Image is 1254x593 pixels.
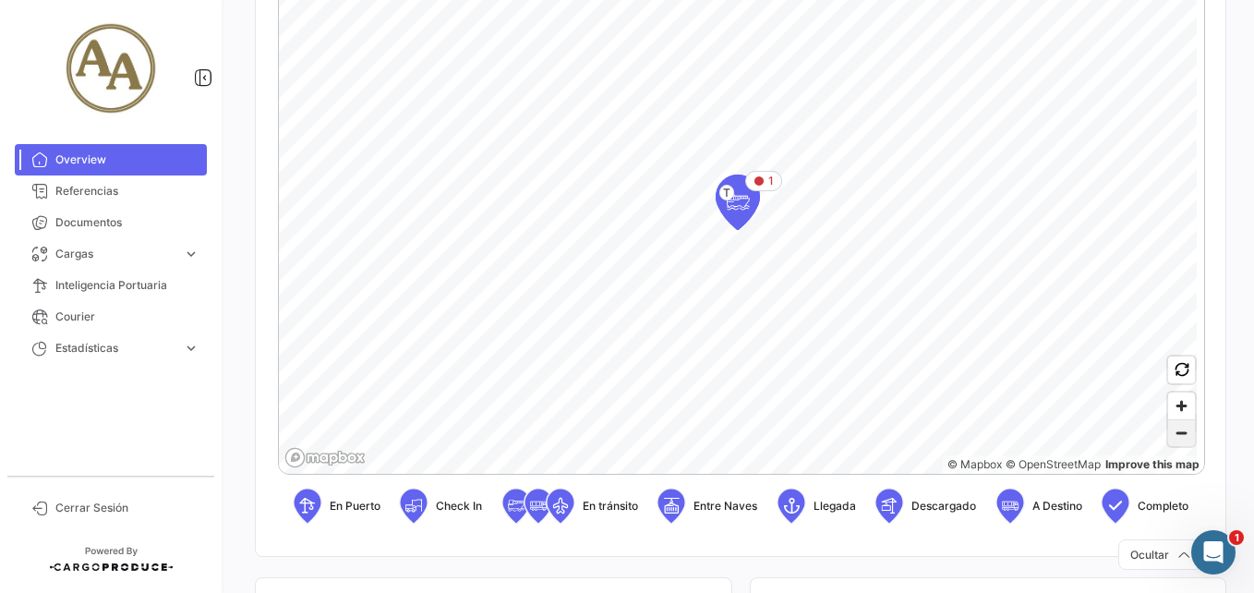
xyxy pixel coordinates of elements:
[716,175,760,230] div: Map marker
[1118,539,1203,570] button: Ocultar
[55,214,199,231] span: Documentos
[1191,530,1236,575] iframe: Intercom live chat
[1168,420,1195,446] span: Zoom out
[911,498,976,514] span: Descargado
[284,447,366,468] a: Mapbox logo
[1168,419,1195,446] button: Zoom out
[65,22,157,115] img: 852fc388-10ad-47fd-b232-e98225ca49a8.jpg
[55,277,199,294] span: Inteligencia Portuaria
[15,270,207,301] a: Inteligencia Portuaria
[1032,498,1082,514] span: A Destino
[183,246,199,262] span: expand_more
[55,183,199,200] span: Referencias
[55,309,199,325] span: Courier
[583,498,638,514] span: En tránsito
[55,246,175,262] span: Cargas
[55,151,199,168] span: Overview
[1105,457,1200,471] a: Map feedback
[183,340,199,357] span: expand_more
[814,498,856,514] span: Llegada
[1229,530,1244,545] span: 1
[55,500,199,516] span: Cerrar Sesión
[330,498,380,514] span: En Puerto
[719,185,734,200] span: T
[1138,498,1188,514] span: Completo
[15,301,207,333] a: Courier
[693,498,757,514] span: Entre Naves
[1006,457,1101,471] a: OpenStreetMap
[15,144,207,175] a: Overview
[15,175,207,207] a: Referencias
[768,173,774,189] span: 1
[436,498,482,514] span: Check In
[947,457,1002,471] a: Mapbox
[1168,393,1195,419] button: Zoom in
[55,340,175,357] span: Estadísticas
[15,207,207,238] a: Documentos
